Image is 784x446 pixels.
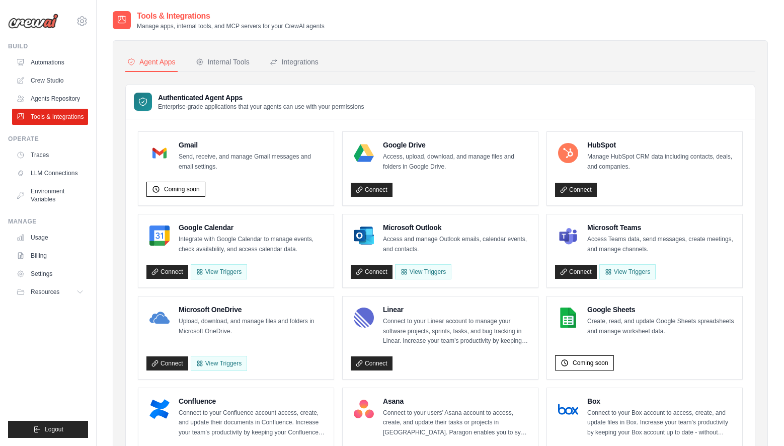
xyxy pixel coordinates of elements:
[354,308,374,328] img: Linear Logo
[587,408,734,438] p: Connect to your Box account to access, create, and update files in Box. Increase your team’s prod...
[12,165,88,181] a: LLM Connections
[179,235,326,254] p: Integrate with Google Calendar to manage events, check availability, and access calendar data.
[351,183,393,197] a: Connect
[179,140,326,150] h4: Gmail
[351,356,393,370] a: Connect
[12,72,88,89] a: Crew Studio
[383,235,530,254] p: Access and manage Outlook emails, calendar events, and contacts.
[8,421,88,438] button: Logout
[196,57,250,67] div: Internal Tools
[179,317,326,336] p: Upload, download, and manage files and folders in Microsoft OneDrive.
[149,143,170,163] img: Gmail Logo
[383,222,530,233] h4: Microsoft Outlook
[179,396,326,406] h4: Confluence
[12,109,88,125] a: Tools & Integrations
[158,103,364,111] p: Enterprise-grade applications that your agents can use with your permissions
[137,22,325,30] p: Manage apps, internal tools, and MCP servers for your CrewAI agents
[268,53,321,72] button: Integrations
[149,308,170,328] img: Microsoft OneDrive Logo
[558,226,578,246] img: Microsoft Teams Logo
[179,305,326,315] h4: Microsoft OneDrive
[599,264,656,279] : View Triggers
[587,222,734,233] h4: Microsoft Teams
[383,152,530,172] p: Access, upload, download, and manage files and folders in Google Drive.
[146,265,188,279] a: Connect
[31,288,59,296] span: Resources
[395,264,451,279] : View Triggers
[383,140,530,150] h4: Google Drive
[587,140,734,150] h4: HubSpot
[194,53,252,72] button: Internal Tools
[587,396,734,406] h4: Box
[573,359,608,367] span: Coming soon
[146,356,188,370] a: Connect
[12,147,88,163] a: Traces
[555,265,597,279] a: Connect
[8,42,88,50] div: Build
[555,183,597,197] a: Connect
[558,308,578,328] img: Google Sheets Logo
[149,399,170,419] img: Confluence Logo
[558,143,578,163] img: HubSpot Logo
[383,396,530,406] h4: Asana
[12,266,88,282] a: Settings
[149,226,170,246] img: Google Calendar Logo
[8,217,88,226] div: Manage
[137,10,325,22] h2: Tools & Integrations
[164,185,200,193] span: Coming soon
[179,152,326,172] p: Send, receive, and manage Gmail messages and email settings.
[12,183,88,207] a: Environment Variables
[191,356,247,371] : View Triggers
[45,425,63,433] span: Logout
[587,317,734,336] p: Create, read, and update Google Sheets spreadsheets and manage worksheet data.
[127,57,176,67] div: Agent Apps
[8,135,88,143] div: Operate
[125,53,178,72] button: Agent Apps
[383,408,530,438] p: Connect to your users’ Asana account to access, create, and update their tasks or projects in [GE...
[354,399,374,419] img: Asana Logo
[12,91,88,107] a: Agents Repository
[179,408,326,438] p: Connect to your Confluence account access, create, and update their documents in Confluence. Incr...
[383,317,530,346] p: Connect to your Linear account to manage your software projects, sprints, tasks, and bug tracking...
[587,305,734,315] h4: Google Sheets
[383,305,530,315] h4: Linear
[354,226,374,246] img: Microsoft Outlook Logo
[354,143,374,163] img: Google Drive Logo
[587,152,734,172] p: Manage HubSpot CRM data including contacts, deals, and companies.
[12,284,88,300] button: Resources
[191,264,247,279] button: View Triggers
[12,230,88,246] a: Usage
[587,235,734,254] p: Access Teams data, send messages, create meetings, and manage channels.
[12,248,88,264] a: Billing
[270,57,319,67] div: Integrations
[558,399,578,419] img: Box Logo
[12,54,88,70] a: Automations
[351,265,393,279] a: Connect
[179,222,326,233] h4: Google Calendar
[8,14,58,29] img: Logo
[158,93,364,103] h3: Authenticated Agent Apps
